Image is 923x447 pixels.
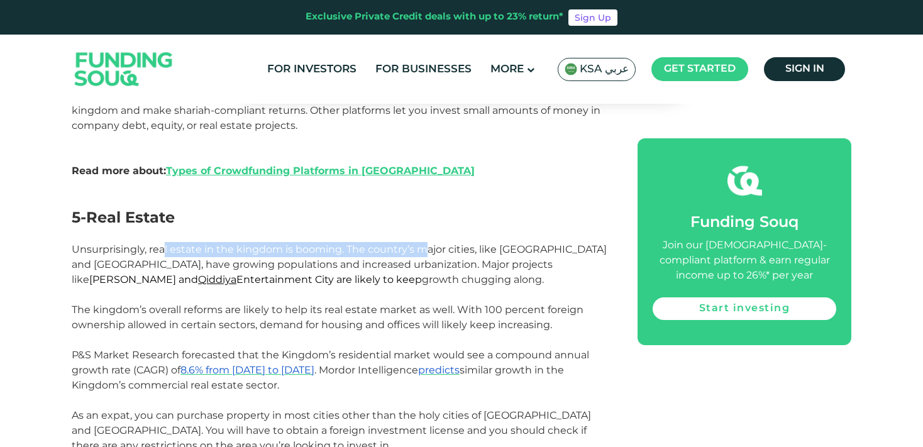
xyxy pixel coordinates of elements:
[72,349,589,391] span: P&S Market Research forecasted that the Kingdom’s residential market would see a compound annual ...
[264,59,360,80] a: For Investors
[580,62,629,77] span: KSA عربي
[653,238,836,284] div: Join our [DEMOGRAPHIC_DATA]-compliant platform & earn regular income up to 26%* per year
[372,59,475,80] a: For Businesses
[653,297,836,320] a: Start investing
[166,165,475,177] a: Types of Crowdfunding Platforms in [GEOGRAPHIC_DATA]
[664,64,736,74] span: Get started
[89,273,422,285] span: [PERSON_NAME] and Entertainment City are likely to keep
[72,89,600,131] span: , which officially entered the Saudi market earlier this year, lets you invest in SMEs in the kin...
[568,9,617,26] a: Sign Up
[306,10,563,25] div: Exclusive Private Credit deals with up to 23% return*
[72,165,475,177] span: Read more about:
[72,243,607,285] span: Unsurprisingly, real estate in the kingdom is booming. The country’s major cities, like [GEOGRAPH...
[490,64,524,75] span: More
[72,208,175,226] span: 5-Real Estate
[785,64,824,74] span: Sign in
[180,364,314,376] a: 8.6% from [DATE] to [DATE]
[72,304,583,331] span: The kingdom’s overall reforms are likely to help its real estate market as well. With 100 percent...
[565,63,577,75] img: SA Flag
[198,273,236,285] a: Qiddiya
[764,57,845,81] a: Sign in
[62,38,185,101] img: Logo
[727,163,762,198] img: fsicon
[418,364,460,376] a: predicts
[690,216,799,230] span: Funding Souq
